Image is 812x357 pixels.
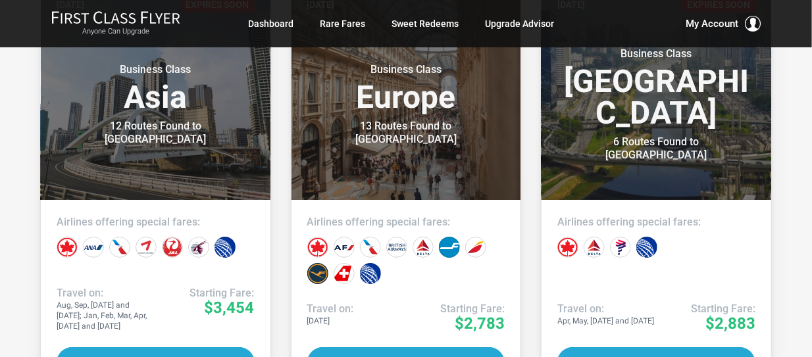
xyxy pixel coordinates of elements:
div: Iberia [465,237,486,258]
div: American Airlines [109,237,130,258]
small: Business Class [73,63,238,76]
a: Upgrade Advisor [485,12,554,36]
small: Business Class [574,47,739,60]
div: Swiss [334,263,355,284]
a: Sweet Redeems [392,12,459,36]
span: My Account [686,16,738,32]
div: 6 Routes Found to [GEOGRAPHIC_DATA] [574,135,739,162]
div: 12 Routes Found to [GEOGRAPHIC_DATA] [73,120,238,146]
h3: Asia [57,63,255,113]
div: Lufthansa [307,263,328,284]
div: 13 Routes Found to [GEOGRAPHIC_DATA] [324,120,488,146]
small: Business Class [324,63,488,76]
div: British Airways [386,237,407,258]
h4: Airlines offering special fares: [307,216,505,229]
div: Finnair [439,237,460,258]
div: Asiana [136,237,157,258]
small: Anyone Can Upgrade [51,27,180,36]
div: Delta Airlines [584,237,605,258]
div: All Nippon Airways [83,237,104,258]
div: United [636,237,657,258]
h3: Europe [307,63,505,113]
a: First Class FlyerAnyone Can Upgrade [51,11,180,37]
div: Air Canada [307,237,328,258]
div: Air France [334,237,355,258]
div: Qatar [188,237,209,258]
div: LATAM [610,237,631,258]
button: My Account [686,16,761,32]
div: Air Canada [57,237,78,258]
div: Japan Airlines [162,237,183,258]
div: United [215,237,236,258]
div: Delta Airlines [413,237,434,258]
div: Air Canada [557,237,578,258]
div: United [360,263,381,284]
h4: Airlines offering special fares: [557,216,755,229]
div: American Airlines [360,237,381,258]
h3: [GEOGRAPHIC_DATA] [557,47,755,129]
a: Dashboard [248,12,293,36]
h4: Airlines offering special fares: [57,216,255,229]
a: Rare Fares [320,12,365,36]
img: First Class Flyer [51,11,180,24]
